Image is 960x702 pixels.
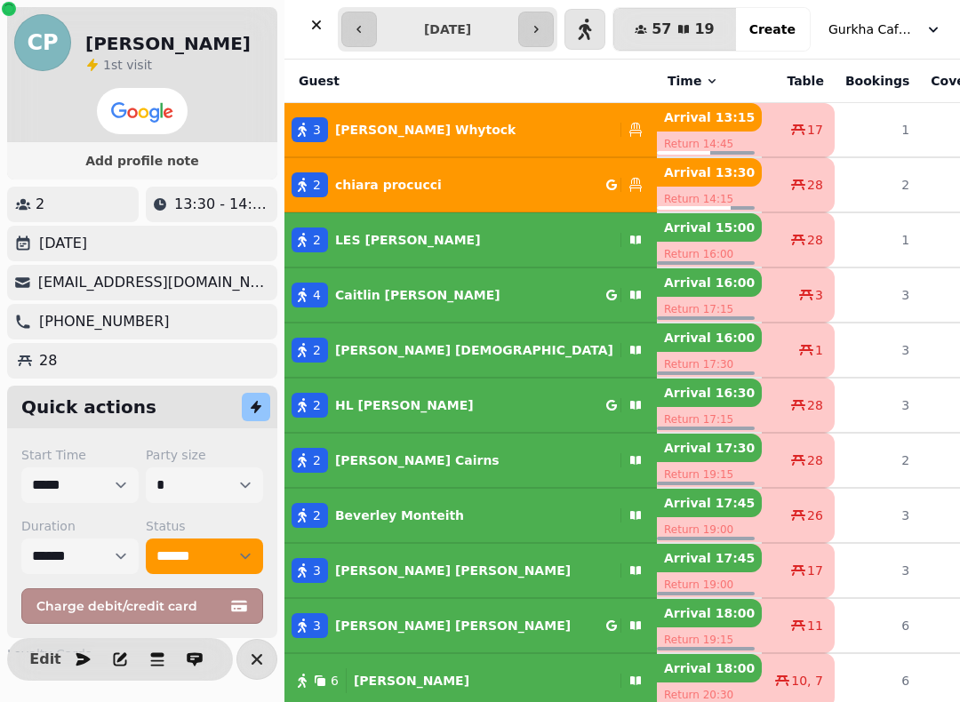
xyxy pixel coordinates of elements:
[835,323,920,378] td: 3
[657,213,762,242] p: Arrival 15:00
[313,176,321,194] span: 2
[657,352,762,377] p: Return 17:30
[39,350,57,371] p: 28
[657,103,762,132] p: Arrival 13:15
[146,517,263,535] label: Status
[749,23,796,36] span: Create
[657,158,762,187] p: Arrival 13:30
[28,642,63,677] button: Edit
[335,507,464,524] p: Beverley Monteith
[835,433,920,488] td: 2
[657,572,762,597] p: Return 19:00
[657,132,762,156] p: Return 14:45
[657,489,762,517] p: Arrival 17:45
[28,155,256,167] span: Add profile note
[313,617,321,634] span: 3
[835,598,920,653] td: 6
[284,659,657,702] button: 6[PERSON_NAME]
[668,72,701,90] span: Time
[284,494,657,537] button: 2Beverley Monteith
[807,231,823,249] span: 28
[335,176,442,194] p: chiara procucci
[335,396,474,414] p: HL [PERSON_NAME]
[818,13,953,45] button: Gurkha Cafe & Restauarant
[815,286,823,304] span: 3
[313,341,321,359] span: 2
[835,157,920,212] td: 2
[657,323,762,352] p: Arrival 16:00
[668,72,719,90] button: Time
[284,384,657,427] button: 2HL [PERSON_NAME]
[174,194,270,215] p: 13:30 - 14:15
[828,20,917,38] span: Gurkha Cafe & Restauarant
[284,60,657,103] th: Guest
[335,286,500,304] p: Caitlin [PERSON_NAME]
[835,60,920,103] th: Bookings
[335,451,500,469] p: [PERSON_NAME] Cairns
[313,562,321,579] span: 3
[335,231,481,249] p: LES [PERSON_NAME]
[313,231,321,249] span: 2
[335,341,613,359] p: [PERSON_NAME] [DEMOGRAPHIC_DATA]
[21,395,156,419] h2: Quick actions
[284,329,657,371] button: 2[PERSON_NAME] [DEMOGRAPHIC_DATA]
[38,272,270,293] p: [EMAIL_ADDRESS][DOMAIN_NAME]
[835,212,920,267] td: 1
[284,274,657,316] button: 4Caitlin [PERSON_NAME]
[39,311,170,332] p: [PHONE_NUMBER]
[354,672,469,690] p: [PERSON_NAME]
[146,446,263,464] label: Party size
[657,297,762,322] p: Return 17:15
[657,544,762,572] p: Arrival 17:45
[284,604,657,647] button: 3[PERSON_NAME] [PERSON_NAME]
[735,8,810,51] button: Create
[657,627,762,652] p: Return 19:15
[613,8,736,51] button: 5719
[335,562,571,579] p: [PERSON_NAME] [PERSON_NAME]
[36,194,44,215] p: 2
[21,588,263,624] button: Charge debit/credit card
[835,378,920,433] td: 3
[313,121,321,139] span: 3
[815,341,823,359] span: 1
[39,233,87,254] p: [DATE]
[807,176,823,194] span: 28
[694,22,714,36] span: 19
[657,434,762,462] p: Arrival 17:30
[657,268,762,297] p: Arrival 16:00
[807,121,823,139] span: 17
[657,654,762,682] p: Arrival 18:00
[835,267,920,323] td: 3
[657,379,762,407] p: Arrival 16:30
[21,517,139,535] label: Duration
[85,31,251,56] h2: [PERSON_NAME]
[657,242,762,267] p: Return 16:00
[35,652,56,666] span: Edit
[835,488,920,543] td: 3
[27,32,58,53] span: CP
[284,108,657,151] button: 3[PERSON_NAME] Whytock
[657,407,762,432] p: Return 17:15
[313,286,321,304] span: 4
[807,507,823,524] span: 26
[807,562,823,579] span: 17
[284,164,657,206] button: 2chiara procucci
[657,517,762,542] p: Return 19:00
[335,617,571,634] p: [PERSON_NAME] [PERSON_NAME]
[284,439,657,482] button: 2[PERSON_NAME] Cairns
[313,507,321,524] span: 2
[36,600,227,612] span: Charge debit/credit card
[791,672,823,690] span: 10, 7
[657,462,762,487] p: Return 19:15
[103,56,152,74] p: visit
[331,672,339,690] span: 6
[835,543,920,598] td: 3
[657,599,762,627] p: Arrival 18:00
[284,549,657,592] button: 3[PERSON_NAME] [PERSON_NAME]
[807,617,823,634] span: 11
[284,219,657,261] button: 2LES [PERSON_NAME]
[335,121,516,139] p: [PERSON_NAME] Whytock
[103,58,111,72] span: 1
[807,396,823,414] span: 28
[807,451,823,469] span: 28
